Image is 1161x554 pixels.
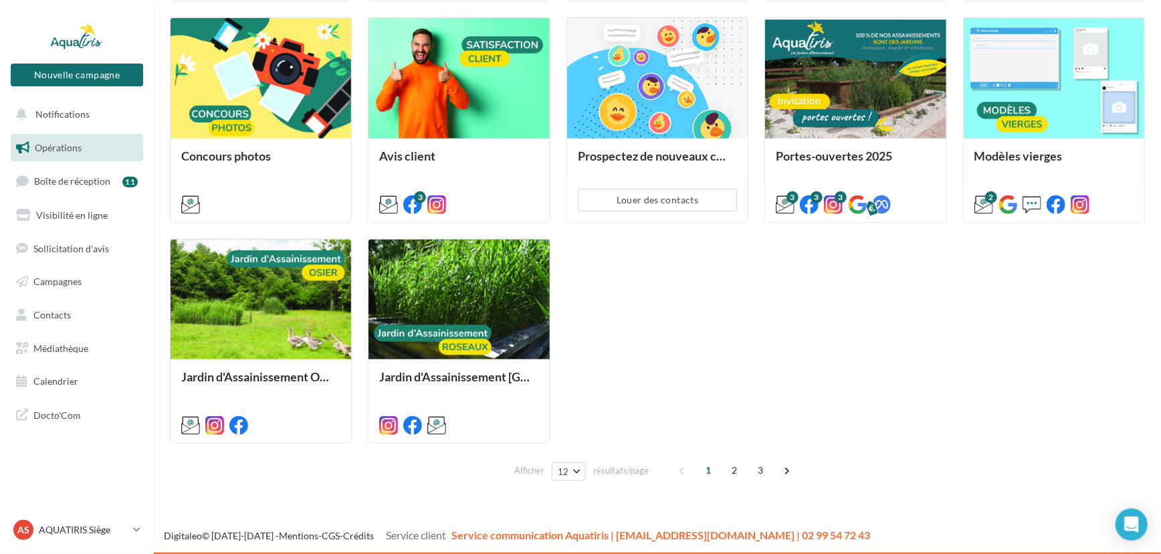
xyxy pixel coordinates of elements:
div: Portes-ouvertes 2025 [776,149,935,176]
div: Jardin d'Assainissement [GEOGRAPHIC_DATA] [379,370,538,397]
span: Notifications [35,108,90,120]
div: 3 [414,191,426,203]
a: AS AQUATIRIS Siège [11,517,143,543]
span: Service client [386,529,446,541]
div: 3 [786,191,799,203]
a: CGS [322,530,340,541]
div: Prospectez de nouveaux contacts [578,149,737,176]
a: Sollicitation d'avis [8,235,146,263]
span: Service communication Aquatiris | [EMAIL_ADDRESS][DOMAIN_NAME] | 02 99 54 72 43 [451,529,870,541]
a: Boîte de réception11 [8,167,146,195]
span: Boîte de réception [34,175,110,187]
a: Digitaleo [164,530,202,541]
span: Médiathèque [33,343,88,354]
div: 11 [122,177,138,187]
a: Mentions [279,530,318,541]
button: Nouvelle campagne [11,64,143,86]
p: AQUATIRIS Siège [39,523,128,537]
button: 12 [552,462,586,481]
span: 12 [558,466,569,477]
span: © [DATE]-[DATE] - - - [164,530,870,541]
span: Afficher [514,464,544,477]
div: 3 [811,191,823,203]
span: 1 [698,460,720,481]
div: 3 [835,191,847,203]
span: Sollicitation d'avis [33,242,109,254]
div: Modèles vierges [974,149,1134,176]
span: 2 [724,460,746,481]
div: Concours photos [181,149,340,176]
a: Docto'Com [8,401,146,429]
button: Notifications [8,100,140,128]
div: Avis client [379,149,538,176]
a: Calendrier [8,367,146,395]
span: AS [17,523,29,537]
span: Contacts [33,309,71,320]
span: 3 [750,460,772,481]
div: Open Intercom Messenger [1116,509,1148,541]
span: Campagnes [33,276,82,287]
a: Médiathèque [8,335,146,363]
div: 2 [985,191,997,203]
a: Opérations [8,134,146,162]
a: Contacts [8,301,146,329]
span: Visibilité en ligne [36,209,108,221]
a: Crédits [343,530,374,541]
a: Visibilité en ligne [8,201,146,229]
span: Calendrier [33,375,78,387]
a: Campagnes [8,268,146,296]
div: Jardin d'Assainissement Osier [181,370,340,397]
span: résultats/page [593,464,649,477]
span: Opérations [35,142,82,153]
button: Louer des contacts [578,189,737,211]
span: Docto'Com [33,406,81,424]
